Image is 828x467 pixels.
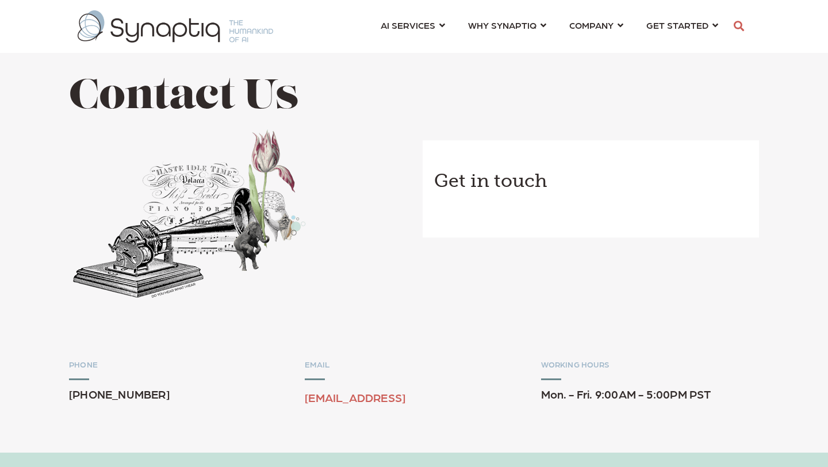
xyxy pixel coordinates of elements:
span: PHONE [69,359,98,369]
a: [EMAIL_ADDRESS] [305,391,405,404]
img: Collage of phonograph, flowers, and elephant and a hand [69,126,308,303]
span: WORKING HOURS [541,359,610,369]
span: GET STARTED [646,17,708,33]
span: WHY SYNAPTIQ [468,17,536,33]
span: EMAIL [305,359,330,369]
h3: Get in touch [434,169,747,193]
span: COMPANY [569,17,614,33]
span: Mon. - Fri. 9:00AM - 5:00PM PST [541,387,711,401]
a: AI SERVICES [381,14,445,36]
a: WHY SYNAPTIQ [468,14,546,36]
span: [PHONE_NUMBER] [69,387,170,401]
a: GET STARTED [646,14,718,36]
nav: menu [369,6,730,47]
img: synaptiq logo-1 [78,10,273,43]
span: AI SERVICES [381,17,435,33]
a: COMPANY [569,14,623,36]
h1: Contact Us [69,75,405,121]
